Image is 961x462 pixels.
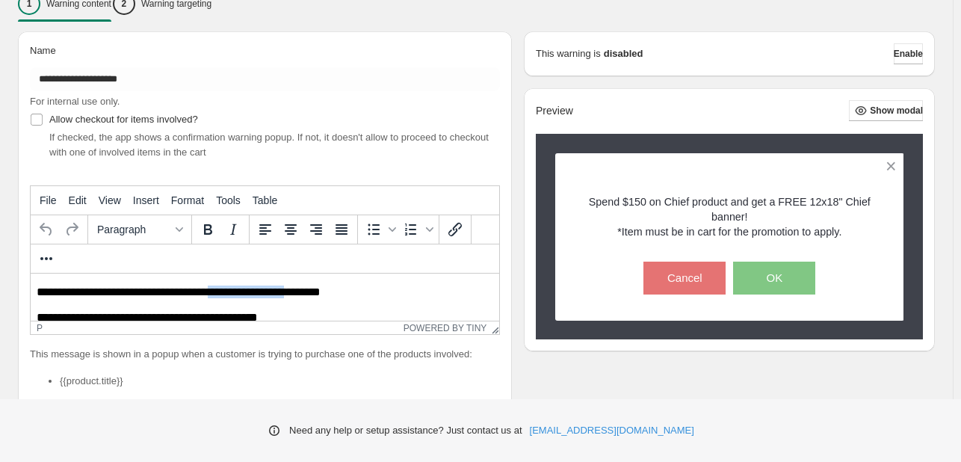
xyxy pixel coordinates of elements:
span: Allow checkout for items involved? [49,114,198,125]
button: More... [34,246,59,271]
button: Redo [59,217,84,242]
span: File [40,194,57,206]
button: OK [733,262,815,295]
a: [EMAIL_ADDRESS][DOMAIN_NAME] [530,423,694,438]
p: This warning is [536,46,601,61]
span: Table [253,194,277,206]
span: Edit [69,194,87,206]
button: Align right [303,217,329,242]
span: Show modal [870,105,923,117]
div: Bullet list [361,217,398,242]
h2: Preview [536,105,573,117]
button: Italic [220,217,246,242]
span: If checked, the app shows a confirmation warning popup. If not, it doesn't allow to proceed to ch... [49,132,489,158]
button: Align left [253,217,278,242]
div: Numbered list [398,217,436,242]
span: Name [30,45,56,56]
div: p [37,323,43,333]
span: View [99,194,121,206]
button: Enable [894,43,923,64]
a: Powered by Tiny [404,323,487,333]
span: Format [171,194,204,206]
button: Insert/edit link [442,217,468,242]
span: Paragraph [97,224,170,235]
button: Show modal [849,100,923,121]
button: Align center [278,217,303,242]
span: Enable [894,48,923,60]
button: Undo [34,217,59,242]
span: Tools [216,194,241,206]
p: This message is shown in a popup when a customer is trying to purchase one of the products involved: [30,347,500,362]
body: Rich Text Area. Press ALT-0 for help. [6,12,463,52]
p: *Item must be in cart for the promotion to apply. [581,224,878,239]
button: Formats [91,217,188,242]
div: Resize [486,321,499,334]
button: Bold [195,217,220,242]
p: Spend $150 on Chief product and get a FREE 12x18" Chief banner! [581,194,878,224]
iframe: Rich Text Area [31,274,499,321]
li: {{product.title}} [60,374,500,389]
span: For internal use only. [30,96,120,107]
button: Justify [329,217,354,242]
span: Insert [133,194,159,206]
button: Cancel [643,262,726,295]
strong: disabled [604,46,643,61]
